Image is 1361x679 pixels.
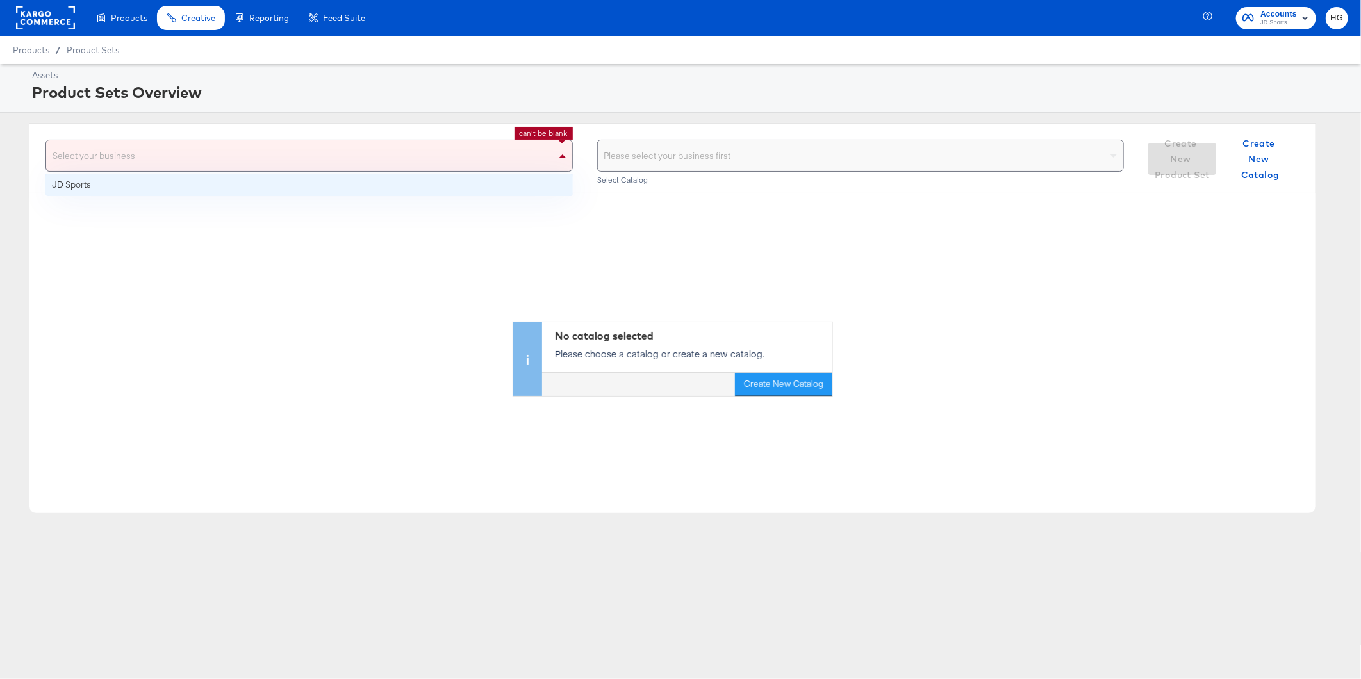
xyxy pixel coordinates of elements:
[598,140,1124,171] div: Please select your business first
[555,348,826,361] p: Please choose a catalog or create a new catalog.
[32,69,1345,81] div: Assets
[1331,11,1343,26] span: HG
[111,13,147,23] span: Products
[1260,8,1297,21] span: Accounts
[1236,7,1316,29] button: AccountsJD Sports
[249,13,289,23] span: Reporting
[67,45,119,55] a: Product Sets
[32,81,1345,103] div: Product Sets Overview
[1260,18,1297,28] span: JD Sports
[520,128,568,138] li: can't be blank
[45,174,573,196] div: JD Sports
[1226,143,1294,175] button: Create New Catalog
[181,13,215,23] span: Creative
[1232,136,1289,183] span: Create New Catalog
[1326,7,1348,29] button: HG
[46,140,572,171] div: Select your business
[323,13,365,23] span: Feed Suite
[555,329,826,343] div: No catalog selected
[52,179,566,191] div: JD Sports
[597,176,1125,184] div: Select Catalog
[13,45,49,55] span: Products
[735,373,832,397] button: Create New Catalog
[49,45,67,55] span: /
